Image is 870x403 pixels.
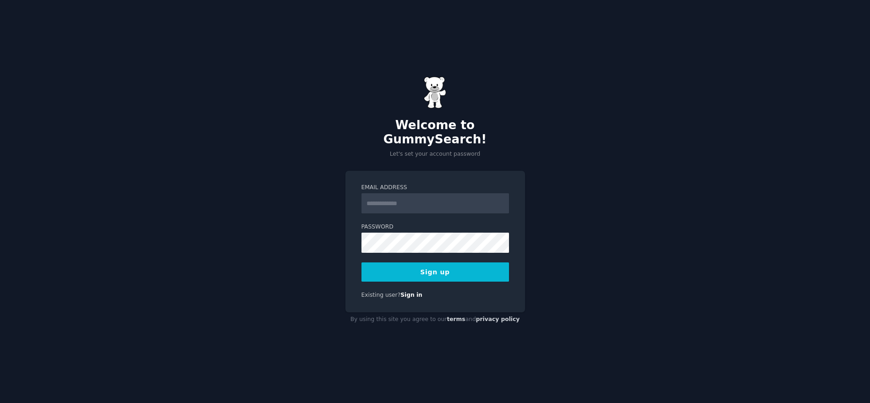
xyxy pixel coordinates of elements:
[424,76,447,109] img: Gummy Bear
[361,262,509,282] button: Sign up
[345,312,525,327] div: By using this site you agree to our and
[447,316,465,322] a: terms
[361,184,509,192] label: Email Address
[345,150,525,158] p: Let's set your account password
[361,292,401,298] span: Existing user?
[361,223,509,231] label: Password
[400,292,422,298] a: Sign in
[345,118,525,147] h2: Welcome to GummySearch!
[476,316,520,322] a: privacy policy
